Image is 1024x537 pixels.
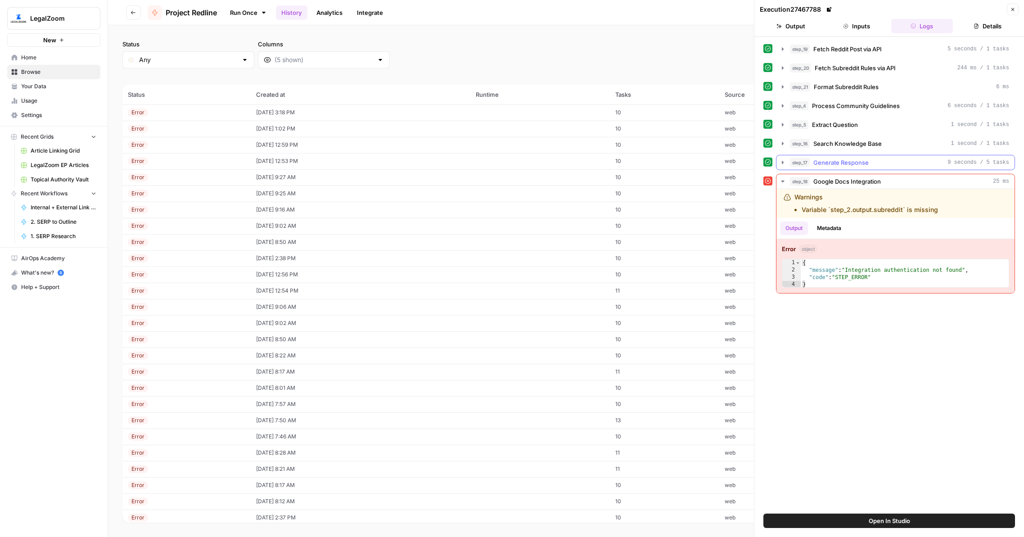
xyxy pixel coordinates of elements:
th: Source [719,85,848,104]
button: 6 ms [776,80,1015,94]
td: [DATE] 9:25 AM [251,185,470,202]
div: Error [128,157,148,165]
td: [DATE] 8:01 AM [251,380,470,396]
span: Home [21,54,96,62]
td: web [719,510,848,526]
span: 9 seconds / 5 tasks [947,158,1009,167]
span: 5 seconds / 1 tasks [947,45,1009,53]
div: Error [128,238,148,246]
td: web [719,347,848,364]
td: [DATE] 9:27 AM [251,169,470,185]
button: Open In Studio [763,514,1015,528]
td: web [719,202,848,218]
td: 10 [610,218,720,234]
a: Project Redline [148,5,217,20]
td: [DATE] 2:38 PM [251,250,470,266]
td: 10 [610,234,720,250]
td: web [719,250,848,266]
button: Workspace: LegalZoom [7,7,100,30]
td: web [719,266,848,283]
button: Help + Support [7,280,100,294]
span: Fetch Reddit Post via API [813,45,882,54]
td: web [719,234,848,250]
span: 25 ms [993,177,1009,185]
a: 1. SERP Research [17,229,100,244]
td: 10 [610,137,720,153]
div: 4 [782,281,801,288]
div: Error [128,384,148,392]
button: Recent Grids [7,130,100,144]
td: 11 [610,364,720,380]
a: Browse [7,65,100,79]
li: Variable `step_2.output.subreddit` is missing [802,205,938,214]
div: 25 ms [776,189,1015,293]
td: web [719,396,848,412]
span: Fetch Subreddit Rules via API [815,63,896,72]
td: web [719,493,848,510]
td: [DATE] 8:50 AM [251,234,470,250]
a: AirOps Academy [7,251,100,266]
td: [DATE] 7:57 AM [251,396,470,412]
span: step_5 [790,120,808,129]
span: step_4 [790,101,808,110]
span: AirOps Academy [21,254,96,262]
div: 1 [782,259,801,266]
td: web [719,104,848,121]
td: web [719,283,848,299]
td: [DATE] 2:37 PM [251,510,470,526]
button: 9 seconds / 5 tasks [776,155,1015,170]
td: web [719,315,848,331]
td: [DATE] 9:16 AM [251,202,470,218]
span: 244 ms / 1 tasks [957,64,1009,72]
button: Details [956,19,1019,33]
div: Error [128,125,148,133]
td: web [719,299,848,315]
span: New [43,36,56,45]
td: web [719,445,848,461]
a: Usage [7,94,100,108]
label: Status [122,40,254,49]
td: 10 [610,250,720,266]
span: 1 second / 1 tasks [951,140,1009,148]
div: Error [128,497,148,505]
td: web [719,169,848,185]
td: 10 [610,153,720,169]
div: Error [128,222,148,230]
div: Error [128,108,148,117]
td: 10 [610,104,720,121]
td: 10 [610,185,720,202]
td: 10 [610,169,720,185]
span: Recent Grids [21,133,54,141]
td: 10 [610,121,720,137]
button: 25 ms [776,174,1015,189]
td: [DATE] 9:06 AM [251,299,470,315]
td: web [719,477,848,493]
a: Analytics [311,5,348,20]
td: [DATE] 9:02 AM [251,315,470,331]
td: [DATE] 12:56 PM [251,266,470,283]
div: Error [128,141,148,149]
td: 13 [610,412,720,429]
button: New [7,33,100,47]
div: Error [128,287,148,295]
div: What's new? [8,266,100,280]
img: LegalZoom Logo [10,10,27,27]
button: 244 ms / 1 tasks [776,61,1015,75]
td: web [719,364,848,380]
a: LegalZoom EP Articles [17,158,100,172]
span: Google Docs Integration [813,177,881,186]
td: web [719,121,848,137]
td: 10 [610,396,720,412]
span: (63 records) [122,68,1010,85]
div: Error [128,206,148,214]
span: Extract Question [812,120,858,129]
td: [DATE] 1:02 PM [251,121,470,137]
button: 1 second / 1 tasks [776,136,1015,151]
button: 5 seconds / 1 tasks [776,42,1015,56]
div: Error [128,352,148,360]
div: Error [128,335,148,343]
button: What's new? 5 [7,266,100,280]
td: web [719,218,848,234]
span: Generate Response [813,158,869,167]
div: Error [128,368,148,376]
